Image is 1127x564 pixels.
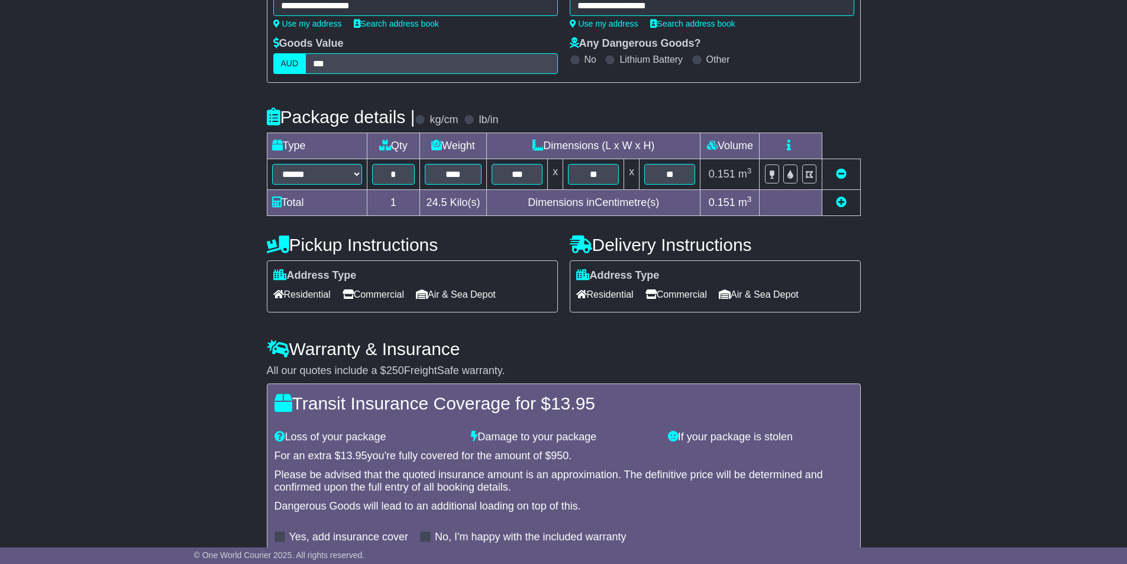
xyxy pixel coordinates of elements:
h4: Pickup Instructions [267,235,558,254]
span: 13.95 [551,394,595,413]
td: Type [267,133,367,159]
span: Residential [576,285,634,304]
h4: Delivery Instructions [570,235,861,254]
span: 13.95 [341,450,367,462]
td: Dimensions in Centimetre(s) [487,190,700,216]
a: Search address book [650,19,735,28]
div: Dangerous Goods will lead to an additional loading on top of this. [275,500,853,513]
div: If your package is stolen [662,431,859,444]
label: Other [706,54,730,65]
td: Kilo(s) [419,190,487,216]
span: m [738,168,752,180]
span: 24.5 [426,196,447,208]
span: © One World Courier 2025. All rights reserved. [194,550,365,560]
span: Air & Sea Depot [719,285,799,304]
h4: Package details | [267,107,415,127]
td: Qty [367,133,419,159]
label: Address Type [273,269,357,282]
td: Total [267,190,367,216]
span: Commercial [343,285,404,304]
td: Weight [419,133,487,159]
td: Dimensions (L x W x H) [487,133,700,159]
span: 950 [551,450,569,462]
td: Volume [700,133,760,159]
label: Address Type [576,269,660,282]
div: For an extra $ you're fully covered for the amount of $ . [275,450,853,463]
h4: Transit Insurance Coverage for $ [275,394,853,413]
a: Remove this item [836,168,847,180]
span: m [738,196,752,208]
label: AUD [273,53,306,74]
td: x [624,159,640,190]
span: 0.151 [709,168,735,180]
label: lb/in [479,114,498,127]
a: Add new item [836,196,847,208]
div: All our quotes include a $ FreightSafe warranty. [267,365,861,378]
div: Please be advised that the quoted insurance amount is an approximation. The definitive price will... [275,469,853,494]
label: Goods Value [273,37,344,50]
label: Yes, add insurance cover [289,531,408,544]
div: Loss of your package [269,431,466,444]
label: No [585,54,596,65]
label: Lithium Battery [619,54,683,65]
a: Search address book [354,19,439,28]
label: No, I'm happy with the included warranty [435,531,627,544]
span: 0.151 [709,196,735,208]
span: Residential [273,285,331,304]
h4: Warranty & Insurance [267,339,861,359]
label: kg/cm [430,114,458,127]
td: x [548,159,563,190]
a: Use my address [570,19,638,28]
span: Air & Sea Depot [416,285,496,304]
label: Any Dangerous Goods? [570,37,701,50]
td: 1 [367,190,419,216]
div: Damage to your package [465,431,662,444]
span: 250 [386,365,404,376]
span: Commercial [645,285,707,304]
a: Use my address [273,19,342,28]
sup: 3 [747,195,752,204]
sup: 3 [747,166,752,175]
